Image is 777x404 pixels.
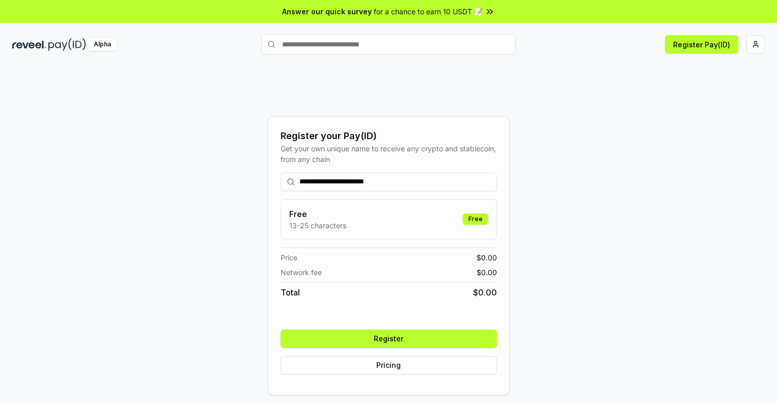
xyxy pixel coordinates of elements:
[281,143,497,165] div: Get your own unique name to receive any crypto and stablecoin, from any chain
[473,286,497,299] span: $ 0.00
[374,6,483,17] span: for a chance to earn 10 USDT 📝
[281,286,300,299] span: Total
[281,330,497,348] button: Register
[281,356,497,374] button: Pricing
[281,129,497,143] div: Register your Pay(ID)
[289,208,346,220] h3: Free
[289,220,346,231] p: 13-25 characters
[281,252,297,263] span: Price
[88,38,117,51] div: Alpha
[463,213,488,225] div: Free
[477,252,497,263] span: $ 0.00
[477,267,497,278] span: $ 0.00
[282,6,372,17] span: Answer our quick survey
[48,38,86,51] img: pay_id
[281,267,322,278] span: Network fee
[665,35,738,53] button: Register Pay(ID)
[12,38,46,51] img: reveel_dark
